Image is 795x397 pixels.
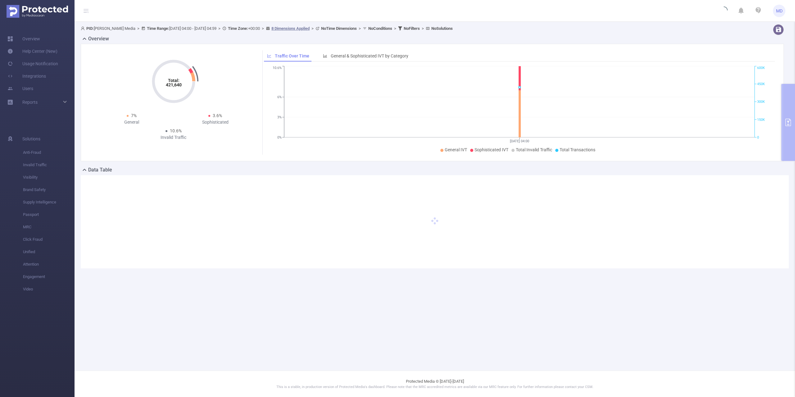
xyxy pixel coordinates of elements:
[23,246,75,258] span: Unified
[170,128,182,133] span: 10.6%
[90,119,174,125] div: General
[174,119,257,125] div: Sophisticated
[277,95,282,99] tspan: 6%
[23,258,75,271] span: Attention
[720,7,728,15] i: icon: loading
[776,5,783,17] span: MD
[321,26,357,31] b: No Time Dimensions
[166,82,181,87] tspan: 421,640
[132,134,216,141] div: Invalid Traffic
[392,26,398,31] span: >
[310,26,316,31] span: >
[131,113,137,118] span: 7%
[23,184,75,196] span: Brand Safety
[81,26,453,31] span: [PERSON_NAME] Media [DATE] 04:00 - [DATE] 04:59 +00:00
[228,26,248,31] b: Time Zone:
[757,66,765,70] tspan: 600K
[7,70,46,82] a: Integrations
[216,26,222,31] span: >
[277,135,282,139] tspan: 0%
[22,96,38,108] a: Reports
[420,26,426,31] span: >
[475,147,508,152] span: Sophisticated IVT
[88,166,112,174] h2: Data Table
[23,159,75,171] span: Invalid Traffic
[357,26,363,31] span: >
[23,146,75,159] span: Anti-Fraud
[757,82,765,86] tspan: 450K
[560,147,595,152] span: Total Transactions
[7,33,40,45] a: Overview
[516,147,552,152] span: Total Invalid Traffic
[267,54,271,58] i: icon: line-chart
[275,53,309,58] span: Traffic Over Time
[22,100,38,105] span: Reports
[213,113,222,118] span: 3.6%
[23,233,75,246] span: Click Fraud
[445,147,467,152] span: General IVT
[7,45,57,57] a: Help Center (New)
[331,53,408,58] span: General & Sophisticated IVT by Category
[75,371,795,397] footer: Protected Media © [DATE]-[DATE]
[757,118,765,122] tspan: 150K
[86,26,94,31] b: PID:
[757,100,765,104] tspan: 300K
[368,26,392,31] b: No Conditions
[260,26,266,31] span: >
[135,26,141,31] span: >
[90,385,779,390] p: This is a stable, in production version of Protected Media's dashboard. Please note that the MRC ...
[277,115,282,119] tspan: 3%
[7,57,58,70] a: Usage Notification
[23,221,75,233] span: MRC
[23,271,75,283] span: Engagement
[168,78,179,83] tspan: Total:
[404,26,420,31] b: No Filters
[431,26,453,31] b: No Solutions
[81,26,86,30] i: icon: user
[510,139,529,143] tspan: [DATE] 04:00
[757,135,759,139] tspan: 0
[147,26,169,31] b: Time Range:
[88,35,109,43] h2: Overview
[271,26,310,31] u: 8 Dimensions Applied
[23,283,75,295] span: Video
[7,82,33,95] a: Users
[22,133,40,145] span: Solutions
[23,171,75,184] span: Visibility
[323,54,327,58] i: icon: bar-chart
[23,208,75,221] span: Passport
[23,196,75,208] span: Supply Intelligence
[7,5,68,18] img: Protected Media
[273,66,282,70] tspan: 10.6%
